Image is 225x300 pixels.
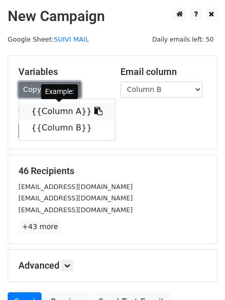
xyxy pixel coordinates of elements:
h2: New Campaign [8,8,217,25]
div: Example: [41,84,78,99]
small: [EMAIL_ADDRESS][DOMAIN_NAME] [18,206,133,214]
small: Google Sheet: [8,35,89,43]
iframe: Chat Widget [174,251,225,300]
small: [EMAIL_ADDRESS][DOMAIN_NAME] [18,194,133,202]
a: {{Column B}} [19,120,115,136]
a: Daily emails left: 50 [149,35,217,43]
a: {{Column A}} [19,103,115,120]
h5: Variables [18,66,105,78]
h5: Advanced [18,260,207,271]
span: Daily emails left: 50 [149,34,217,45]
h5: Email column [120,66,207,78]
div: Widget de chat [174,251,225,300]
a: +43 more [18,220,62,233]
a: SUIVI MAIL [54,35,89,43]
h5: 46 Recipients [18,165,207,177]
small: [EMAIL_ADDRESS][DOMAIN_NAME] [18,183,133,191]
a: Copy/paste... [18,82,81,98]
